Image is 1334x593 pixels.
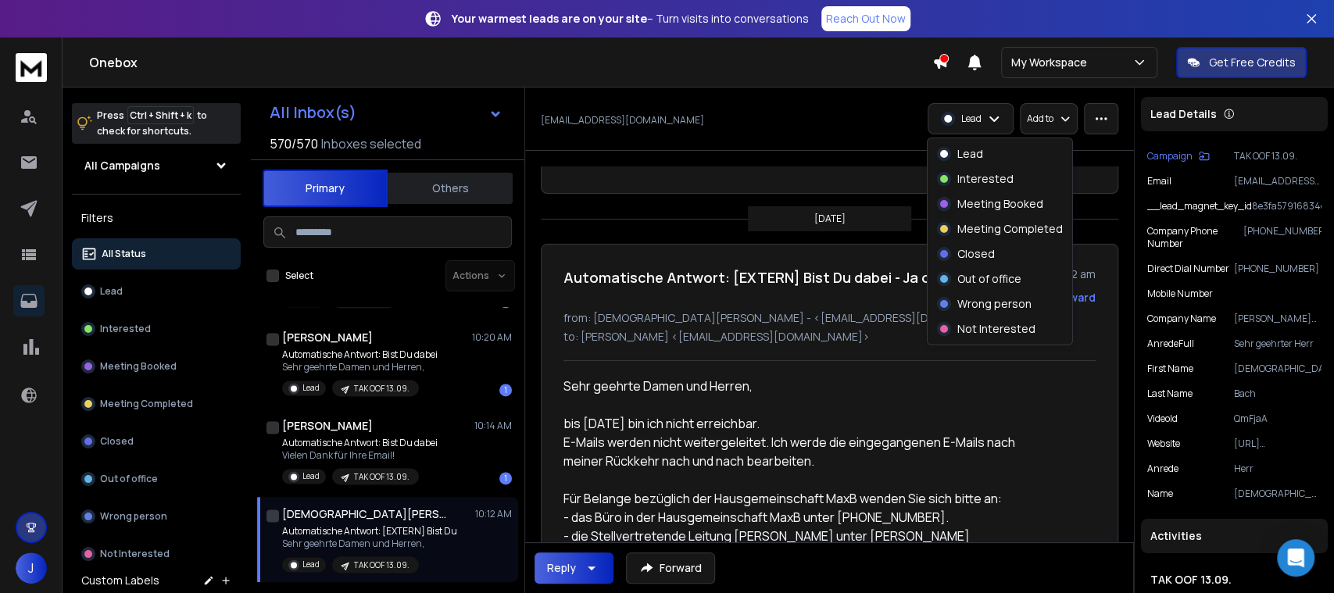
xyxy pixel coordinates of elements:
[1147,413,1178,425] p: videoId
[302,382,320,394] p: Lead
[388,171,513,205] button: Others
[475,508,512,520] p: 10:12 AM
[957,271,1021,287] p: Out of office
[1150,106,1217,122] p: Lead Details
[814,213,846,225] p: [DATE]
[957,196,1043,212] p: Meeting Booked
[1234,338,1321,350] p: Sehr geehrter Herr
[499,384,512,396] div: 1
[127,106,194,124] span: Ctrl + Shift + k
[1051,290,1096,305] div: Forward
[1147,438,1180,450] p: Website
[102,248,146,260] p: All Status
[81,573,159,588] h3: Custom Labels
[474,420,512,432] p: 10:14 AM
[1234,175,1321,188] p: [EMAIL_ADDRESS][DOMAIN_NAME]
[100,285,123,298] p: Lead
[1147,313,1216,325] p: Company Name
[957,171,1014,187] p: Interested
[270,134,318,153] span: 570 / 570
[282,348,438,361] p: Automatische Antwort: Bist Du dabei
[957,296,1032,312] p: Wrong person
[100,398,193,410] p: Meeting Completed
[282,525,457,538] p: Automatische Antwort: [EXTERN] Bist Du
[1011,55,1093,70] p: My Workspace
[1150,572,1318,588] h1: TAK OOF 13.09.
[563,310,1096,326] p: from: [DEMOGRAPHIC_DATA][PERSON_NAME] - <[EMAIL_ADDRESS][DOMAIN_NAME]>
[1141,519,1328,553] div: Activities
[16,552,47,584] span: J
[1147,338,1194,350] p: anredeFull
[97,108,207,139] p: Press to check for shortcuts.
[1147,150,1193,163] p: Campaign
[282,361,438,373] p: Sehr geehrte Damen und Herren,
[1277,539,1314,577] div: Open Intercom Messenger
[1243,225,1321,250] p: [PHONE_NUMBER]
[282,437,438,449] p: Automatische Antwort: Bist Du dabei
[16,53,47,82] img: logo
[302,470,320,482] p: Lead
[1147,263,1229,275] p: Direct Dial Number
[1147,488,1173,500] p: Name
[1234,313,1321,325] p: [PERSON_NAME] und [PERSON_NAME] Stiftung
[452,11,647,26] strong: Your warmest leads are on your site
[321,134,421,153] h3: Inboxes selected
[957,321,1035,337] p: Not Interested
[1234,388,1321,400] p: Bach
[541,114,704,127] p: [EMAIL_ADDRESS][DOMAIN_NAME]
[1234,463,1321,475] p: Herr
[302,559,320,570] p: Lead
[957,221,1063,237] p: Meeting Completed
[1147,388,1193,400] p: Last Name
[89,53,932,72] h1: Onebox
[1147,200,1252,213] p: __lead_magnet_key_id
[1234,438,1321,450] p: [URL][DOMAIN_NAME]
[1147,463,1178,475] p: anrede
[100,473,158,485] p: Out of office
[354,383,409,395] p: TAK OOF 13.09.
[84,158,160,173] h1: All Campaigns
[1147,288,1213,300] p: Mobile Number
[282,449,438,462] p: Vielen Dank für Ihre Email!
[100,360,177,373] p: Meeting Booked
[282,330,373,345] h1: [PERSON_NAME]
[100,510,167,523] p: Wrong person
[499,472,512,484] div: 1
[1252,200,1321,213] p: 8e3fa57916834e1598700a1d8fdf75e6
[957,146,983,162] p: Lead
[270,105,356,120] h1: All Inbox(s)
[1027,113,1053,125] p: Add to
[1234,488,1321,500] p: [DEMOGRAPHIC_DATA][PERSON_NAME]
[282,538,457,550] p: Sehr geehrte Damen und Herren,
[282,506,454,522] h1: [DEMOGRAPHIC_DATA][PERSON_NAME] -
[1234,413,1321,425] p: QmFjaA
[100,323,151,335] p: Interested
[563,329,1096,345] p: to: [PERSON_NAME] <[EMAIL_ADDRESS][DOMAIN_NAME]>
[354,559,409,571] p: TAK OOF 13.09.
[285,270,313,282] label: Select
[1147,175,1171,188] p: Email
[1234,150,1321,163] p: TAK OOF 13.09.
[1234,363,1321,375] p: [DEMOGRAPHIC_DATA]
[626,552,715,584] button: Forward
[72,207,241,229] h3: Filters
[961,113,982,125] p: Lead
[263,170,388,207] button: Primary
[547,560,576,576] div: Reply
[563,266,986,288] h1: Automatische Antwort: [EXTERN] Bist Du dabei - Ja oder Nein
[100,435,134,448] p: Closed
[100,548,170,560] p: Not Interested
[1147,225,1243,250] p: Company Phone Number
[452,11,809,27] p: – Turn visits into conversations
[826,11,906,27] p: Reach Out Now
[1209,55,1296,70] p: Get Free Credits
[1147,363,1193,375] p: First Name
[472,331,512,344] p: 10:20 AM
[957,246,995,262] p: Closed
[1234,263,1321,275] p: [PHONE_NUMBER]
[282,418,373,434] h1: [PERSON_NAME]
[354,471,409,483] p: TAK OOF 13.09.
